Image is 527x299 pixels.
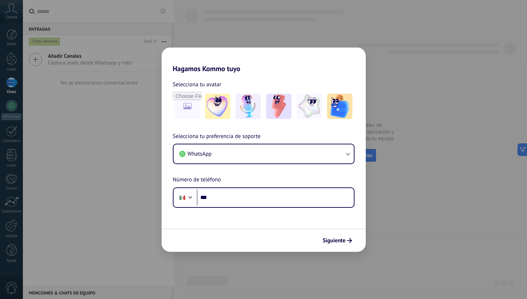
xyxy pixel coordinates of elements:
span: Selecciona tu avatar [173,80,221,89]
div: Mexico: + 52 [176,190,189,205]
button: WhatsApp [174,144,354,163]
button: Siguiente [320,235,355,247]
h2: Hagamos Kommo tuyo [162,48,366,73]
img: -4.jpeg [297,94,322,119]
img: -5.jpeg [327,94,352,119]
img: -3.jpeg [266,94,291,119]
img: -2.jpeg [236,94,261,119]
span: Siguiente [323,238,346,243]
img: -1.jpeg [205,94,230,119]
span: WhatsApp [188,150,212,157]
span: Número de teléfono [173,175,221,185]
span: Selecciona tu preferencia de soporte [173,132,261,141]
